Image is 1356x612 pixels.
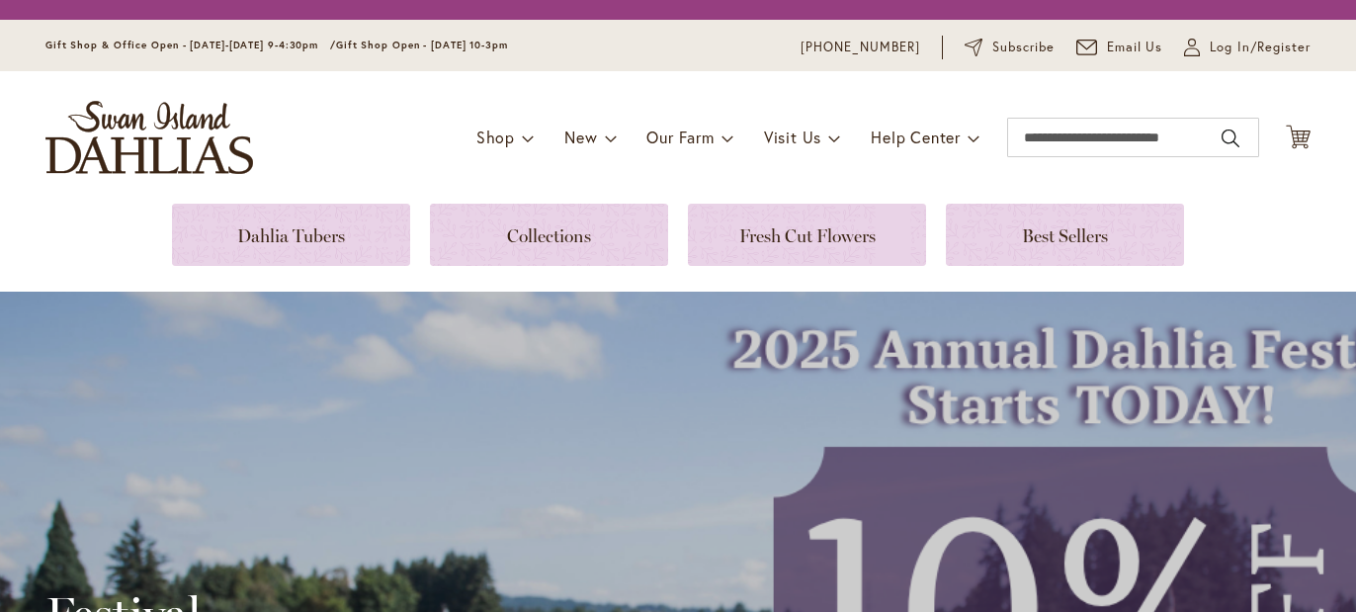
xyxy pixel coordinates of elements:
[764,127,821,147] span: Visit Us
[1076,38,1163,57] a: Email Us
[1210,38,1311,57] span: Log In/Register
[45,39,336,51] span: Gift Shop & Office Open - [DATE]-[DATE] 9-4:30pm /
[801,38,920,57] a: [PHONE_NUMBER]
[1184,38,1311,57] a: Log In/Register
[965,38,1055,57] a: Subscribe
[646,127,714,147] span: Our Farm
[1107,38,1163,57] span: Email Us
[992,38,1055,57] span: Subscribe
[871,127,961,147] span: Help Center
[564,127,597,147] span: New
[476,127,515,147] span: Shop
[1222,123,1239,154] button: Search
[45,101,253,174] a: store logo
[336,39,508,51] span: Gift Shop Open - [DATE] 10-3pm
